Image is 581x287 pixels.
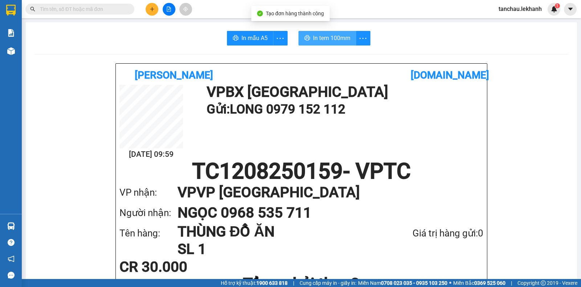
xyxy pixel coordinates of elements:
[7,47,15,55] img: warehouse-icon
[6,32,80,43] div: 0859634629
[381,280,447,286] strong: 0708 023 035 - 0935 103 250
[183,7,188,12] span: aim
[5,48,17,55] span: CR :
[207,85,480,99] h1: VP BX [GEOGRAPHIC_DATA]
[119,206,178,220] div: Người nhận:
[304,35,310,42] span: printer
[8,239,15,246] span: question-circle
[150,7,155,12] span: plus
[119,260,240,274] div: CR 30.000
[207,99,480,119] h1: Gửi: LONG 0979 152 112
[257,11,263,16] span: check-circle
[555,3,560,8] sup: 1
[541,280,546,286] span: copyright
[179,3,192,16] button: aim
[85,24,147,34] div: 0855057868
[119,160,483,182] h1: TC1208250159 - VPTC
[449,282,451,284] span: ⚪️
[374,226,483,241] div: Giá trị hàng gửi: 0
[163,3,175,16] button: file-add
[233,35,239,42] span: printer
[8,255,15,262] span: notification
[146,3,158,16] button: plus
[493,4,548,13] span: tanchau.lekhanh
[7,222,15,230] img: warehouse-icon
[567,6,574,12] span: caret-down
[6,24,80,32] div: YẾN
[564,3,577,16] button: caret-down
[85,7,102,15] span: Nhận:
[178,182,469,203] h1: VP VP [GEOGRAPHIC_DATA]
[556,3,558,8] span: 1
[273,31,288,45] button: more
[300,279,356,287] span: Cung cấp máy in - giấy in:
[241,33,268,43] span: In mẫu A5
[119,71,131,82] img: logo.jpg
[178,223,374,240] h1: THÙNG ĐỒ ĂN
[40,5,126,13] input: Tìm tên, số ĐT hoặc mã đơn
[293,279,294,287] span: |
[356,31,370,45] button: more
[7,29,15,37] img: solution-icon
[551,6,557,12] img: icon-new-feature
[511,279,512,287] span: |
[6,5,16,16] img: logo-vxr
[411,69,489,81] b: [DOMAIN_NAME]
[119,185,178,200] div: VP nhận:
[119,226,178,241] div: Tên hàng:
[356,34,370,43] span: more
[298,31,356,45] button: printerIn tem 100mm
[6,7,17,15] span: Gửi:
[221,279,288,287] span: Hỗ trợ kỹ thuật:
[8,272,15,279] span: message
[313,33,350,43] span: In tem 100mm
[227,31,273,45] button: printerIn mẫu A5
[85,6,147,15] div: An Sương
[30,7,35,12] span: search
[85,15,147,24] div: THUẬN
[178,240,374,258] h1: SL 1
[135,69,213,81] b: [PERSON_NAME]
[5,47,81,56] div: 40.000
[166,7,171,12] span: file-add
[178,203,469,223] h1: NGỌC 0968 535 711
[266,11,324,16] span: Tạo đơn hàng thành công
[256,280,288,286] strong: 1900 633 818
[474,280,505,286] strong: 0369 525 060
[119,148,183,160] h2: [DATE] 09:59
[453,279,505,287] span: Miền Bắc
[273,34,287,43] span: more
[358,279,447,287] span: Miền Nam
[6,6,80,24] div: BX [GEOGRAPHIC_DATA]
